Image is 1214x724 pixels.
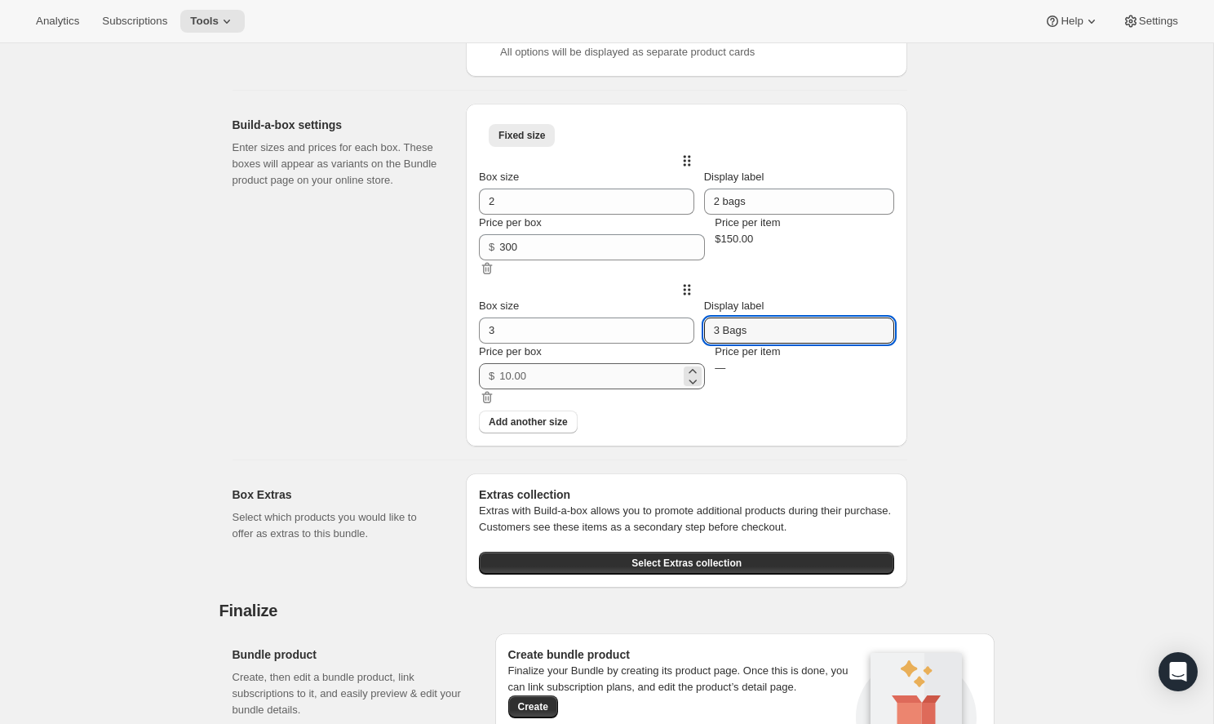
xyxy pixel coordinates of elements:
input: 10.00 [499,363,680,389]
div: Price per item [715,215,894,231]
input: Box size [479,189,670,215]
span: $ [489,370,494,382]
div: Open Intercom Messenger [1159,652,1198,691]
input: Display label [704,318,895,344]
h2: Create bundle product [508,646,851,663]
h6: Extras collection [479,486,894,503]
h2: Finalize [219,601,995,620]
span: Create [518,700,548,713]
div: — [715,360,894,376]
span: Analytics [36,15,79,28]
span: Display label [704,171,764,183]
p: Create, then edit a bundle product, link subscriptions to it, and easily preview & edit your bund... [233,669,469,718]
p: Select which products you would like to offer as extras to this bundle. [233,509,441,542]
span: Add another size [489,415,568,429]
button: Subscriptions [92,10,177,33]
p: Finalize your Bundle by creating its product page. Once this is done, you can link subscription p... [508,663,851,695]
span: Settings [1139,15,1178,28]
span: $ [489,241,494,253]
span: Box size [479,171,519,183]
input: Display label [704,189,895,215]
button: Select Extras collection [479,552,894,575]
span: Price per box [479,216,542,229]
span: Subscriptions [102,15,167,28]
span: Tools [190,15,219,28]
div: $150.00 [715,231,894,247]
button: Add another size [479,411,578,433]
div: Price per item [715,344,894,360]
h2: Bundle product [233,646,469,663]
button: Tools [180,10,245,33]
span: Help [1061,15,1083,28]
span: Select Extras collection [631,557,742,570]
p: Enter sizes and prices for each box. These boxes will appear as variants on the Bundle product pa... [233,140,441,189]
span: Display label [704,300,764,312]
button: Help [1035,10,1109,33]
span: Box size [479,300,519,312]
span: Fixed size [498,129,545,142]
button: Settings [1113,10,1188,33]
h2: Build-a-box settings [233,117,441,133]
span: All options will be displayed as separate product cards [500,46,755,58]
p: Extras with Build-a-box allows you to promote additional products during their purchase. Customer... [479,503,894,535]
span: Price per box [479,345,542,358]
button: Analytics [26,10,89,33]
input: 10.00 [499,234,680,260]
button: Create [508,695,558,718]
input: Box size [479,318,670,344]
h2: Box Extras [233,486,441,503]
